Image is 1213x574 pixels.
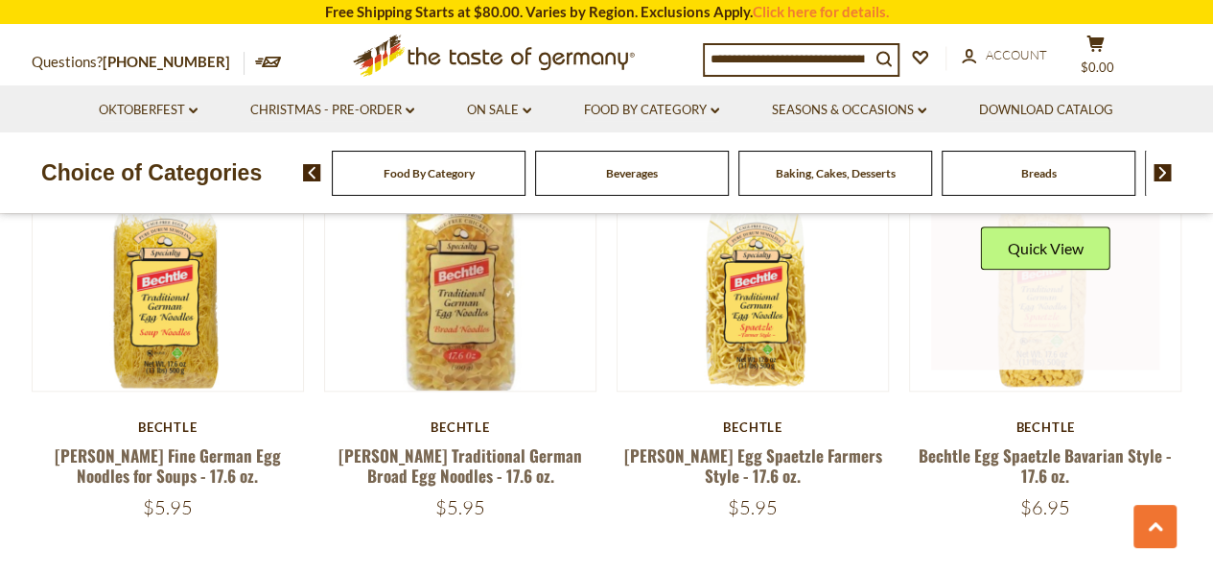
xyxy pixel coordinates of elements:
p: Questions? [32,50,245,75]
img: Bechtle [910,120,1181,392]
a: Bechtle Egg Spaetzle Bavarian Style - 17.6 oz. [919,443,1172,488]
a: Account [962,45,1047,66]
a: [PHONE_NUMBER] [103,53,230,70]
span: $5.95 [435,495,485,519]
img: Bechtle [33,120,304,392]
a: Download Catalog [979,100,1113,121]
span: $6.95 [1020,495,1070,519]
a: [PERSON_NAME] Traditional German Broad Egg Noodles - 17.6 oz. [338,443,582,488]
a: Breads [1021,166,1057,180]
button: Quick View [981,227,1110,270]
a: On Sale [467,100,531,121]
span: $5.95 [728,495,778,519]
span: $0.00 [1081,60,1114,75]
a: Food By Category [384,166,475,180]
div: Bechtle [617,419,890,435]
a: Seasons & Occasions [772,100,926,121]
div: Bechtle [324,419,597,435]
a: [PERSON_NAME] Fine German Egg Noodles for Soups - 17.6 oz. [55,443,281,488]
a: Food By Category [584,100,719,121]
a: Click here for details. [753,3,889,20]
span: Account [986,47,1047,62]
div: Bechtle [32,419,305,435]
img: Bechtle [618,120,889,392]
a: Christmas - PRE-ORDER [250,100,414,121]
span: $5.95 [143,495,193,519]
div: Bechtle [909,419,1182,435]
a: Baking, Cakes, Desserts [776,166,896,180]
a: [PERSON_NAME] Egg Spaetzle Farmers Style - 17.6 oz. [624,443,882,488]
img: previous arrow [303,164,321,181]
a: Oktoberfest [99,100,198,121]
img: next arrow [1154,164,1172,181]
img: Bechtle [325,120,596,392]
button: $0.00 [1067,35,1125,83]
a: Beverages [606,166,658,180]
